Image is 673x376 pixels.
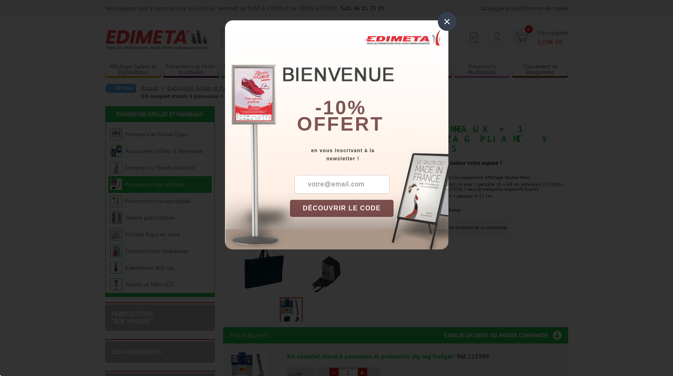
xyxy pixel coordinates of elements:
input: votre@email.com [294,175,390,194]
div: × [438,12,457,31]
b: -10% [315,97,366,118]
div: en vous inscrivant à la newsletter ! [290,146,448,163]
font: offert [297,113,384,135]
button: DÉCOUVRIR LE CODE [290,200,394,217]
